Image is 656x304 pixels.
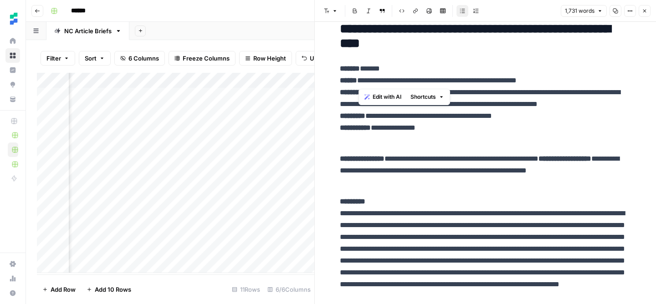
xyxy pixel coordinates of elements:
[51,285,76,294] span: Add Row
[5,10,22,27] img: Ten Speed Logo
[95,285,131,294] span: Add 10 Rows
[5,7,20,30] button: Workspace: Ten Speed
[5,48,20,63] a: Browse
[373,93,401,101] span: Edit with AI
[264,282,314,297] div: 6/6 Columns
[5,34,20,48] a: Home
[46,22,129,40] a: NC Article Briefs
[565,7,594,15] span: 1,731 words
[81,282,137,297] button: Add 10 Rows
[183,54,230,63] span: Freeze Columns
[46,54,61,63] span: Filter
[5,92,20,106] a: Your Data
[128,54,159,63] span: 6 Columns
[5,286,20,300] button: Help + Support
[561,5,607,17] button: 1,731 words
[410,93,436,101] span: Shortcuts
[41,51,75,66] button: Filter
[5,257,20,271] a: Settings
[5,77,20,92] a: Opportunities
[239,51,292,66] button: Row Height
[361,91,405,103] button: Edit with AI
[79,51,111,66] button: Sort
[253,54,286,63] span: Row Height
[114,51,165,66] button: 6 Columns
[5,63,20,77] a: Insights
[310,54,325,63] span: Undo
[37,282,81,297] button: Add Row
[169,51,236,66] button: Freeze Columns
[85,54,97,63] span: Sort
[228,282,264,297] div: 11 Rows
[5,271,20,286] a: Usage
[296,51,331,66] button: Undo
[64,26,112,35] div: NC Article Briefs
[407,91,448,103] button: Shortcuts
